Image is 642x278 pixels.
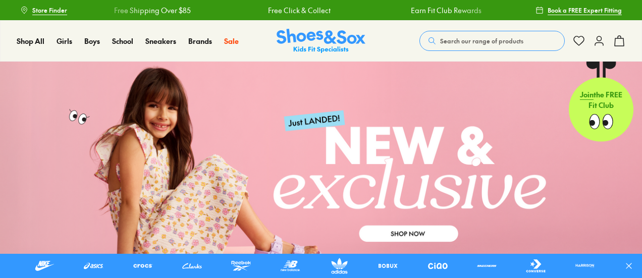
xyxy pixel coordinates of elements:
[57,36,72,46] a: Girls
[548,6,622,15] span: Book a FREE Expert Fitting
[20,1,67,19] a: Store Finder
[188,36,212,46] a: Brands
[84,36,100,46] a: Boys
[224,36,239,46] a: Sale
[419,31,565,51] button: Search our range of products
[536,1,622,19] a: Book a FREE Expert Fitting
[440,36,523,45] span: Search our range of products
[569,81,633,119] p: the FREE Fit Club
[277,29,365,53] img: SNS_Logo_Responsive.svg
[17,36,44,46] a: Shop All
[114,5,191,16] a: Free Shipping Over $85
[32,6,67,15] span: Store Finder
[145,36,176,46] a: Sneakers
[277,29,365,53] a: Shoes & Sox
[410,5,481,16] a: Earn Fit Club Rewards
[112,36,133,46] a: School
[580,89,594,99] span: Join
[569,61,633,142] a: Jointhe FREE Fit Club
[268,5,330,16] a: Free Click & Collect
